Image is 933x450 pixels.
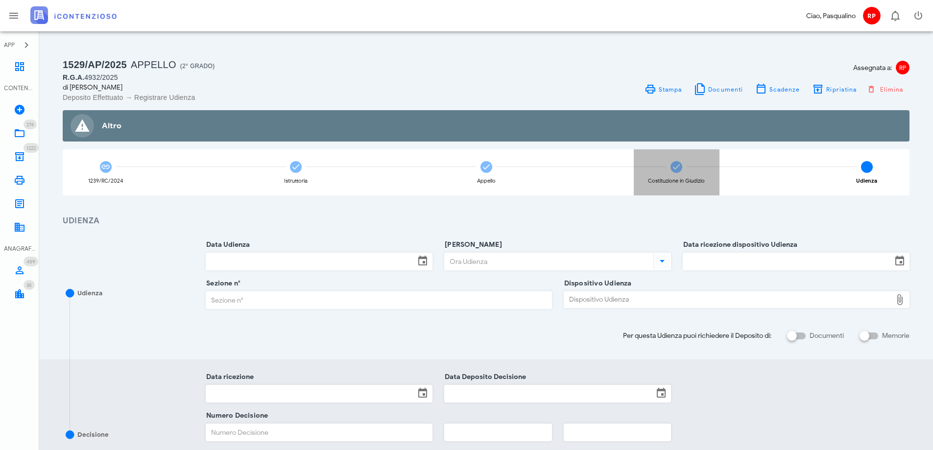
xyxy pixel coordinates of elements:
[63,59,127,70] span: 1529/AP/2025
[4,84,35,93] div: CONTENZIOSO
[206,424,432,441] input: Numero Decisione
[853,63,892,73] span: Assegnata a:
[203,279,240,288] label: Sezione n°
[63,72,480,82] div: 4932/2025
[806,82,863,96] button: Ripristina
[863,7,881,24] span: RP
[896,61,909,74] span: RP
[284,178,308,184] div: Istruttoria
[749,82,806,96] button: Scadenze
[810,331,844,341] label: Documenti
[63,82,480,93] div: di [PERSON_NAME]
[4,244,35,253] div: ANAGRAFICA
[63,215,909,227] h3: Udienza
[203,411,268,421] label: Numero Decisione
[26,259,35,265] span: 459
[24,257,38,266] span: Distintivo
[869,85,904,94] span: Elimina
[445,253,651,270] input: Ora Udienza
[860,4,883,27] button: RP
[63,73,84,81] span: R.G.A.
[883,4,907,27] button: Distintivo
[102,121,121,131] strong: Altro
[863,82,909,96] button: Elimina
[708,86,743,93] span: Documenti
[180,63,215,70] span: (2° Grado)
[26,282,32,288] span: 35
[88,178,123,184] div: 1239/RC/2024
[77,430,109,440] div: Decisione
[24,280,35,290] span: Distintivo
[769,86,800,93] span: Scadenze
[442,240,502,250] label: [PERSON_NAME]
[658,86,682,93] span: Stampa
[26,145,36,151] span: 1222
[861,161,873,173] span: 5
[806,11,856,21] div: Ciao, Pasqualino
[882,331,909,341] label: Memorie
[77,288,102,298] div: Udienza
[24,119,37,129] span: Distintivo
[477,178,496,184] div: Appello
[688,82,749,96] button: Documenti
[63,93,480,102] div: Deposito Effettuato → Registrare Udienza
[131,59,176,70] span: Appello
[26,121,34,128] span: 274
[826,86,857,93] span: Ripristina
[638,82,688,96] a: Stampa
[648,178,705,184] div: Costituzione in Giudizio
[561,279,632,288] label: Dispositivo Udienza
[623,331,771,341] span: Per questa Udienza puoi richiedere il Deposito di:
[206,292,551,308] input: Sezione n°
[564,292,892,308] div: Dispositivo Udienza
[24,143,39,153] span: Distintivo
[30,6,117,24] img: logo-text-2x.png
[856,178,877,184] div: Udienza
